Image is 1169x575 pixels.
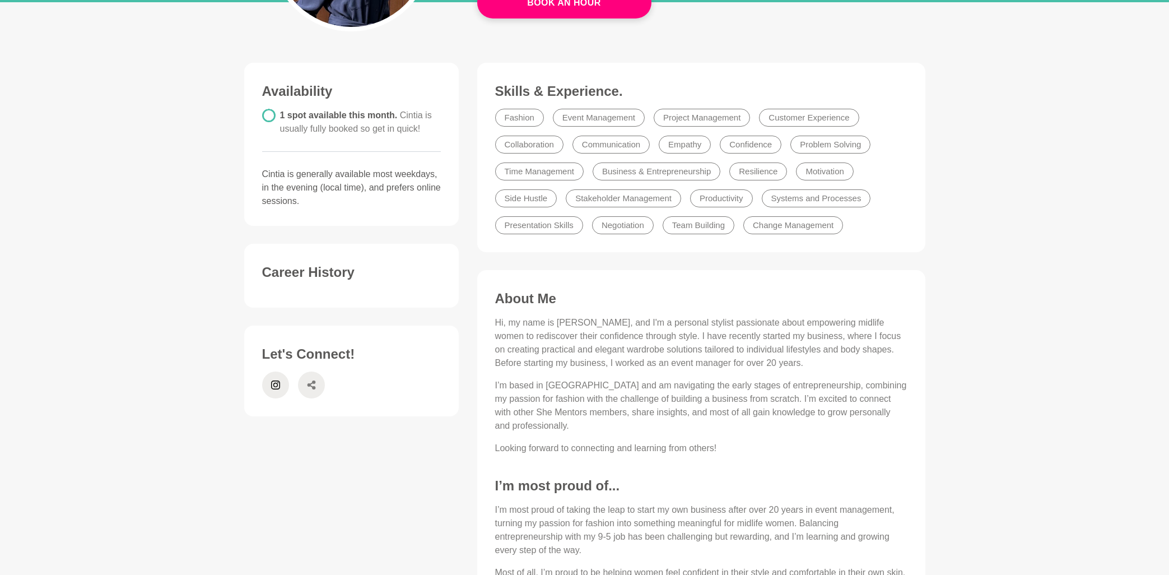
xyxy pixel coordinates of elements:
h3: Availability [262,83,441,100]
h3: I’m most proud of... [495,477,907,494]
span: 1 spot available this month. [280,110,432,133]
h3: Skills & Experience. [495,83,907,100]
p: Looking forward to connecting and learning from others! [495,442,907,455]
h3: Career History [262,264,441,281]
p: Hi, my name is [PERSON_NAME], and I'm a personal stylist passionate about empowering midlife wome... [495,316,907,370]
h3: Let's Connect! [262,346,441,363]
a: Instagram [262,372,289,398]
h3: About Me [495,290,907,307]
p: I’m based in [GEOGRAPHIC_DATA] and am navigating the early stages of entrepreneurship, combining ... [495,379,907,433]
a: Share [298,372,325,398]
p: I’m most proud of taking the leap to start my own business after over 20 years in event managemen... [495,503,907,557]
p: Cintia is generally available most weekdays, in the evening (local time), and prefers online sess... [262,168,441,208]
